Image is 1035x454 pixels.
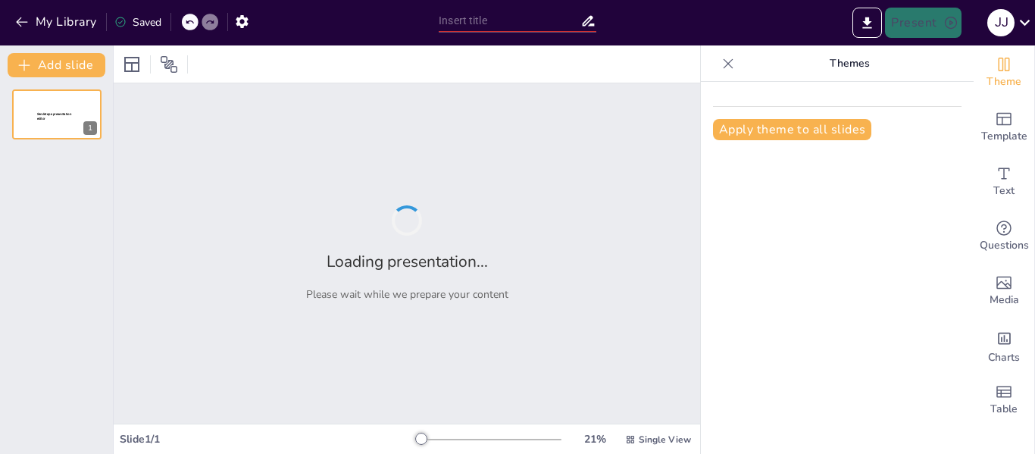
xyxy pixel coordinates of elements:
[990,401,1018,418] span: Table
[993,183,1015,199] span: Text
[327,251,488,272] h2: Loading presentation...
[987,74,1021,90] span: Theme
[12,89,102,139] div: 1
[987,8,1015,38] button: J J
[974,373,1034,427] div: Add a table
[988,349,1020,366] span: Charts
[974,264,1034,318] div: Add images, graphics, shapes or video
[980,237,1029,254] span: Questions
[37,112,71,121] span: Sendsteps presentation editor
[974,318,1034,373] div: Add charts and graphs
[120,52,144,77] div: Layout
[974,45,1034,100] div: Change the overall theme
[120,432,416,446] div: Slide 1 / 1
[306,287,508,302] p: Please wait while we prepare your content
[885,8,961,38] button: Present
[114,15,161,30] div: Saved
[8,53,105,77] button: Add slide
[639,434,691,446] span: Single View
[974,100,1034,155] div: Add ready made slides
[987,9,1015,36] div: J J
[439,10,580,32] input: Insert title
[11,10,103,34] button: My Library
[740,45,958,82] p: Themes
[852,8,882,38] button: Export to PowerPoint
[83,121,97,135] div: 1
[974,155,1034,209] div: Add text boxes
[577,432,613,446] div: 21 %
[160,55,178,74] span: Position
[981,128,1027,145] span: Template
[974,209,1034,264] div: Get real-time input from your audience
[990,292,1019,308] span: Media
[713,119,871,140] button: Apply theme to all slides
